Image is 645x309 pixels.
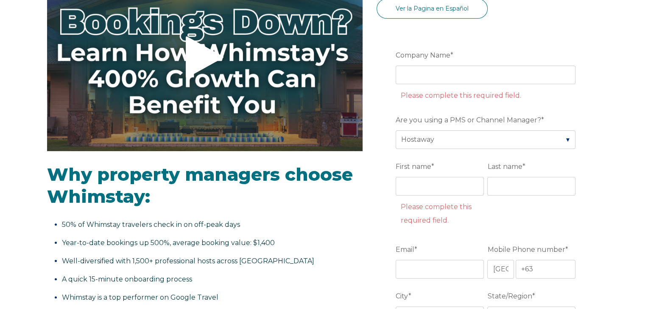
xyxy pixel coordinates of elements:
[396,113,541,127] span: Are you using a PMS or Channel Manager?
[47,163,353,208] span: Why property managers choose Whimstay:
[62,275,192,283] span: A quick 15-minute onboarding process
[487,243,565,256] span: Mobile Phone number
[62,221,240,229] span: 50% of Whimstay travelers check in on off-peak days
[396,160,431,173] span: First name
[396,243,414,256] span: Email
[487,160,522,173] span: Last name
[62,239,275,247] span: Year-to-date bookings up 500%, average booking value: $1,400
[396,49,450,62] span: Company Name
[400,91,521,99] label: Please complete this required field.
[396,290,408,303] span: City
[62,257,314,265] span: Well-diversified with 1,500+ professional hosts across [GEOGRAPHIC_DATA]
[62,293,218,301] span: Whimstay is a top performer on Google Travel
[487,290,532,303] span: State/Region
[400,203,471,224] label: Please complete this required field.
